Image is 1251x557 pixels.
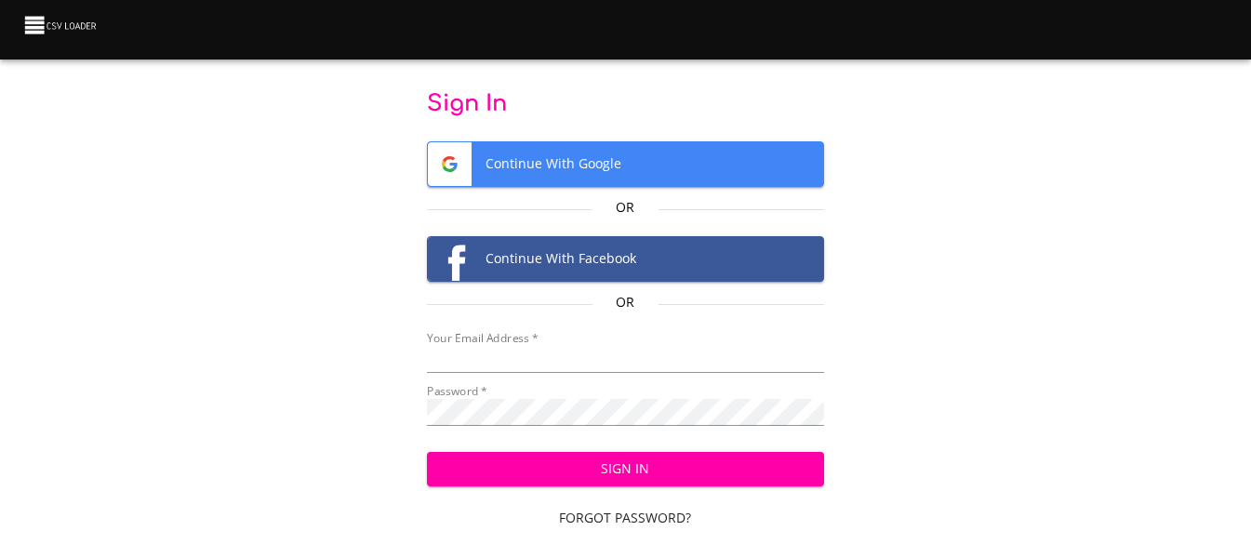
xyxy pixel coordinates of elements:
[427,333,538,344] label: Your Email Address
[427,141,824,187] button: Google logoContinue With Google
[428,142,472,186] img: Google logo
[428,237,472,281] img: Facebook logo
[427,386,487,397] label: Password
[427,452,824,486] button: Sign In
[442,458,809,481] span: Sign In
[22,12,100,38] img: CSV Loader
[428,142,823,186] span: Continue With Google
[592,198,659,217] p: Or
[427,501,824,536] a: Forgot Password?
[592,293,659,312] p: Or
[427,236,824,282] button: Facebook logoContinue With Facebook
[434,507,817,530] span: Forgot Password?
[427,89,824,119] p: Sign In
[428,237,823,281] span: Continue With Facebook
